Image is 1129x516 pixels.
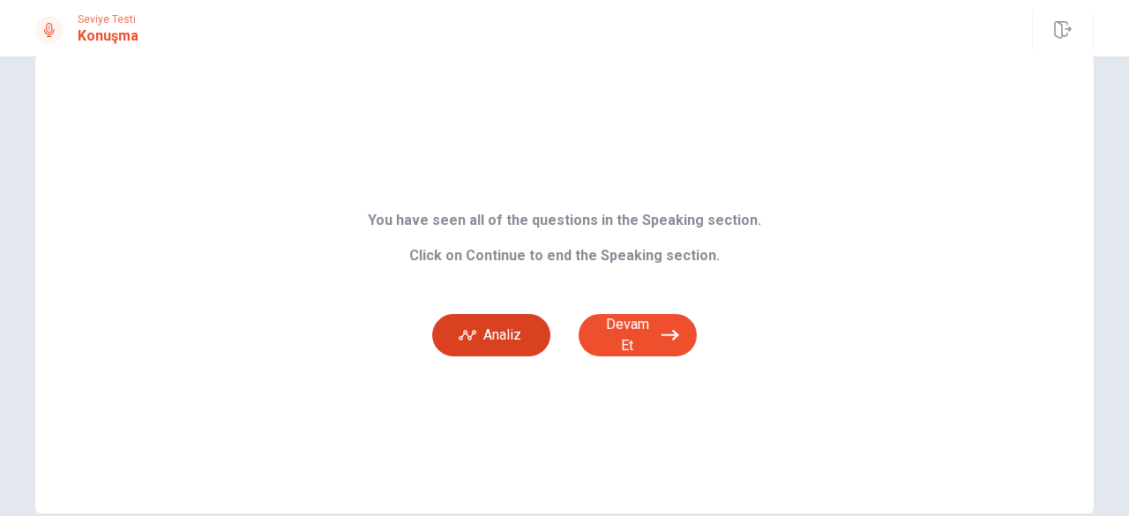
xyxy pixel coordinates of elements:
[368,212,761,264] b: You have seen all of the questions in the Speaking section. Click on Continue to end the Speaking...
[78,26,138,47] h1: Konuşma
[579,314,697,356] button: Devam Et
[78,13,138,26] span: Seviye Testi
[432,314,550,356] button: Analiz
